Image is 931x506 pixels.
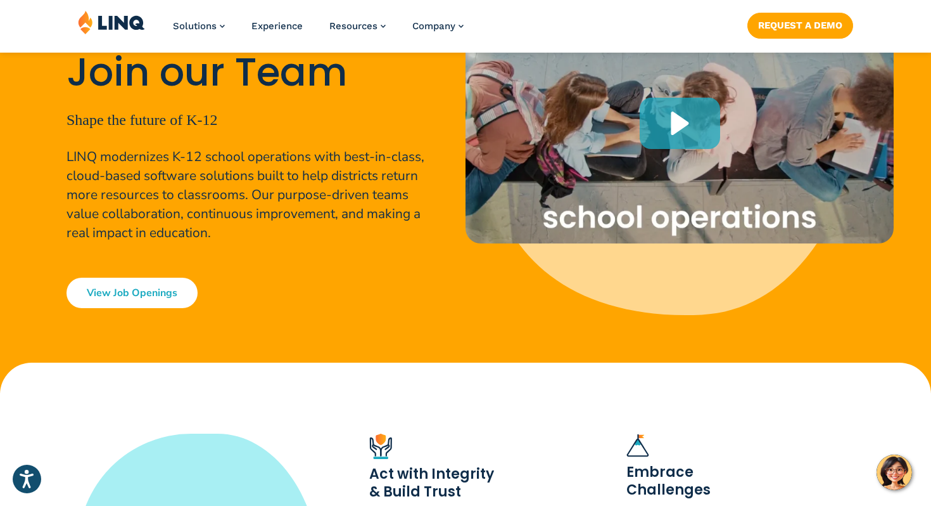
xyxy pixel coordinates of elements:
a: View Job Openings [66,278,198,308]
a: Resources [329,20,386,32]
div: Play [640,98,720,149]
a: Request a Demo [747,13,853,38]
p: LINQ modernizes K-12 school operations with best-in-class, cloud-based software solutions built t... [66,147,427,242]
span: Resources [329,20,377,32]
span: Solutions [173,20,217,32]
a: Solutions [173,20,225,32]
h3: Act with Integrity & Build Trust [369,465,574,501]
a: Experience [251,20,303,32]
img: LINQ | K‑12 Software [78,10,145,34]
nav: Button Navigation [747,10,853,38]
span: Company [412,20,455,32]
h2: Join our Team [66,50,427,95]
nav: Primary Navigation [173,10,464,52]
a: Company [412,20,464,32]
p: Shape the future of K-12 [66,108,427,131]
button: Hello, have a question? Let’s chat. [877,455,912,490]
h3: Embrace Challenges [626,464,832,499]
